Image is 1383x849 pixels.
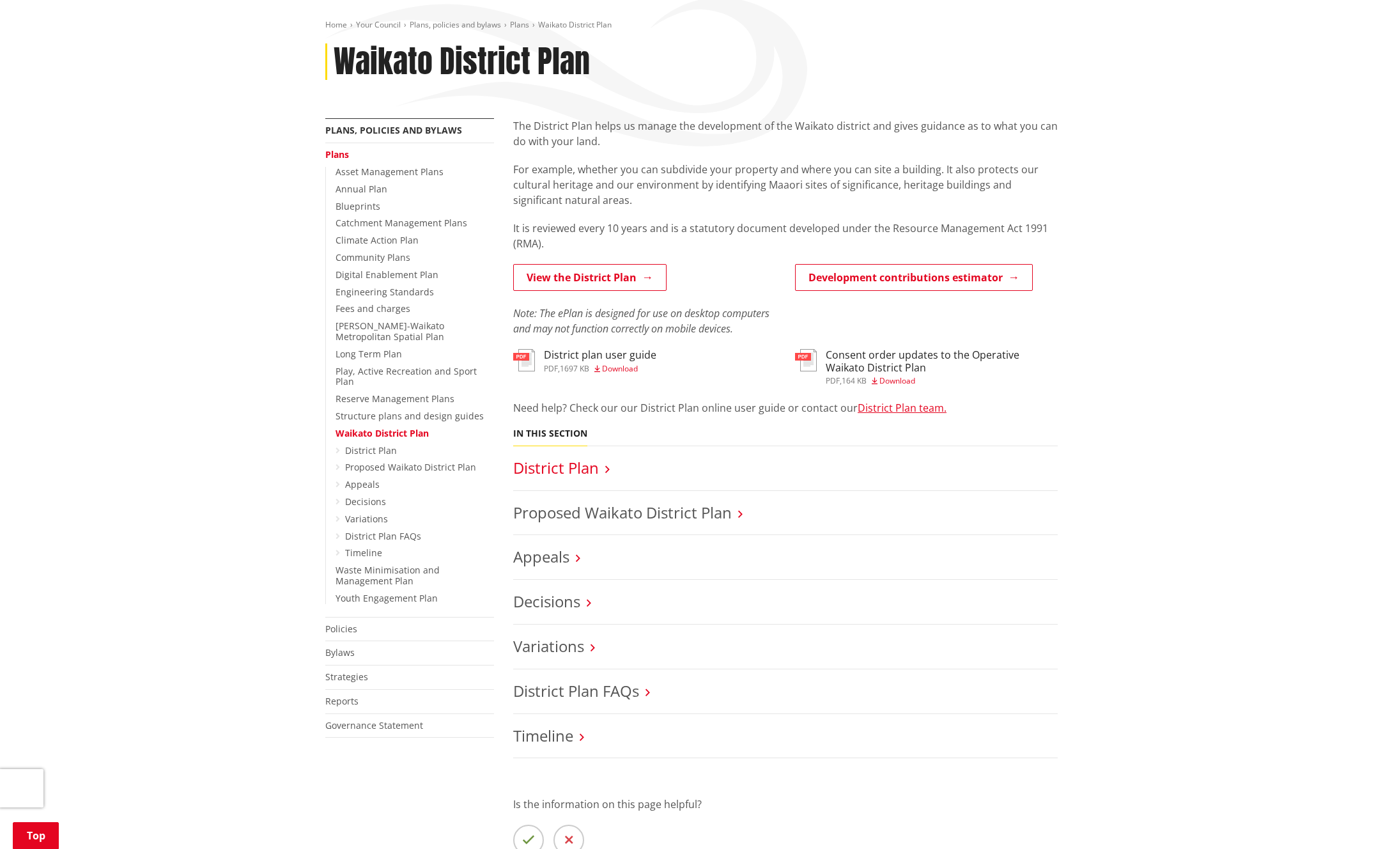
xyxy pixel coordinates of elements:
[325,695,359,707] a: Reports
[879,375,915,386] span: Download
[356,19,401,30] a: Your Council
[795,349,817,371] img: document-pdf.svg
[1324,795,1370,841] iframe: Messenger Launcher
[513,162,1058,208] p: For example, whether you can subdivide your property and where you can site a building. It also p...
[513,428,587,439] h5: In this section
[336,564,440,587] a: Waste Minimisation and Management Plan
[513,502,732,523] a: Proposed Waikato District Plan
[560,363,589,374] span: 1697 KB
[325,719,423,731] a: Governance Statement
[513,457,599,478] a: District Plan
[544,349,656,361] h3: District plan user guide
[336,302,410,315] a: Fees and charges
[826,377,1058,385] div: ,
[544,363,558,374] span: pdf
[325,19,347,30] a: Home
[826,349,1058,373] h3: Consent order updates to the Operative Waikato District Plan
[513,680,639,701] a: District Plan FAQs
[513,349,656,372] a: District plan user guide pdf,1697 KB Download
[336,286,434,298] a: Engineering Standards
[345,444,397,456] a: District Plan
[513,591,580,612] a: Decisions
[513,264,667,291] a: View the District Plan
[345,547,382,559] a: Timeline
[513,797,1058,812] p: Is the information on this page helpful?
[795,264,1033,291] a: Development contributions estimator
[336,393,454,405] a: Reserve Management Plans
[336,234,419,246] a: Climate Action Plan
[345,495,386,508] a: Decisions
[513,221,1058,251] p: It is reviewed every 10 years and is a statutory document developed under the Resource Management...
[513,118,1058,149] p: The District Plan helps us manage the development of the Waikato district and gives guidance as t...
[336,410,484,422] a: Structure plans and design guides
[336,320,444,343] a: [PERSON_NAME]-Waikato Metropolitan Spatial Plan
[513,635,584,657] a: Variations
[325,623,357,635] a: Policies
[325,124,462,136] a: Plans, policies and bylaws
[13,822,59,849] a: Top
[513,546,569,567] a: Appeals
[336,183,387,195] a: Annual Plan
[345,513,388,525] a: Variations
[510,19,529,30] a: Plans
[513,306,769,336] em: Note: The ePlan is designed for use on desktop computers and may not function correctly on mobile...
[336,269,438,281] a: Digital Enablement Plan
[538,19,612,30] span: Waikato District Plan
[602,363,638,374] span: Download
[544,365,656,373] div: ,
[842,375,867,386] span: 164 KB
[336,217,467,229] a: Catchment Management Plans
[858,401,946,415] a: District Plan team.
[336,251,410,263] a: Community Plans
[410,19,501,30] a: Plans, policies and bylaws
[795,349,1058,384] a: Consent order updates to the Operative Waikato District Plan pdf,164 KB Download
[336,166,444,178] a: Asset Management Plans
[345,478,380,490] a: Appeals
[513,349,535,371] img: document-pdf.svg
[336,427,429,439] a: Waikato District Plan
[826,375,840,386] span: pdf
[345,461,476,473] a: Proposed Waikato District Plan
[325,646,355,658] a: Bylaws
[345,530,421,542] a: District Plan FAQs
[325,148,349,160] a: Plans
[336,365,477,388] a: Play, Active Recreation and Sport Plan
[336,348,402,360] a: Long Term Plan
[325,20,1058,31] nav: breadcrumb
[336,592,438,604] a: Youth Engagement Plan
[513,725,573,746] a: Timeline
[336,200,380,212] a: Blueprints
[513,400,1058,416] p: Need help? Check our our District Plan online user guide or contact our
[334,43,590,81] h1: Waikato District Plan
[325,671,368,683] a: Strategies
